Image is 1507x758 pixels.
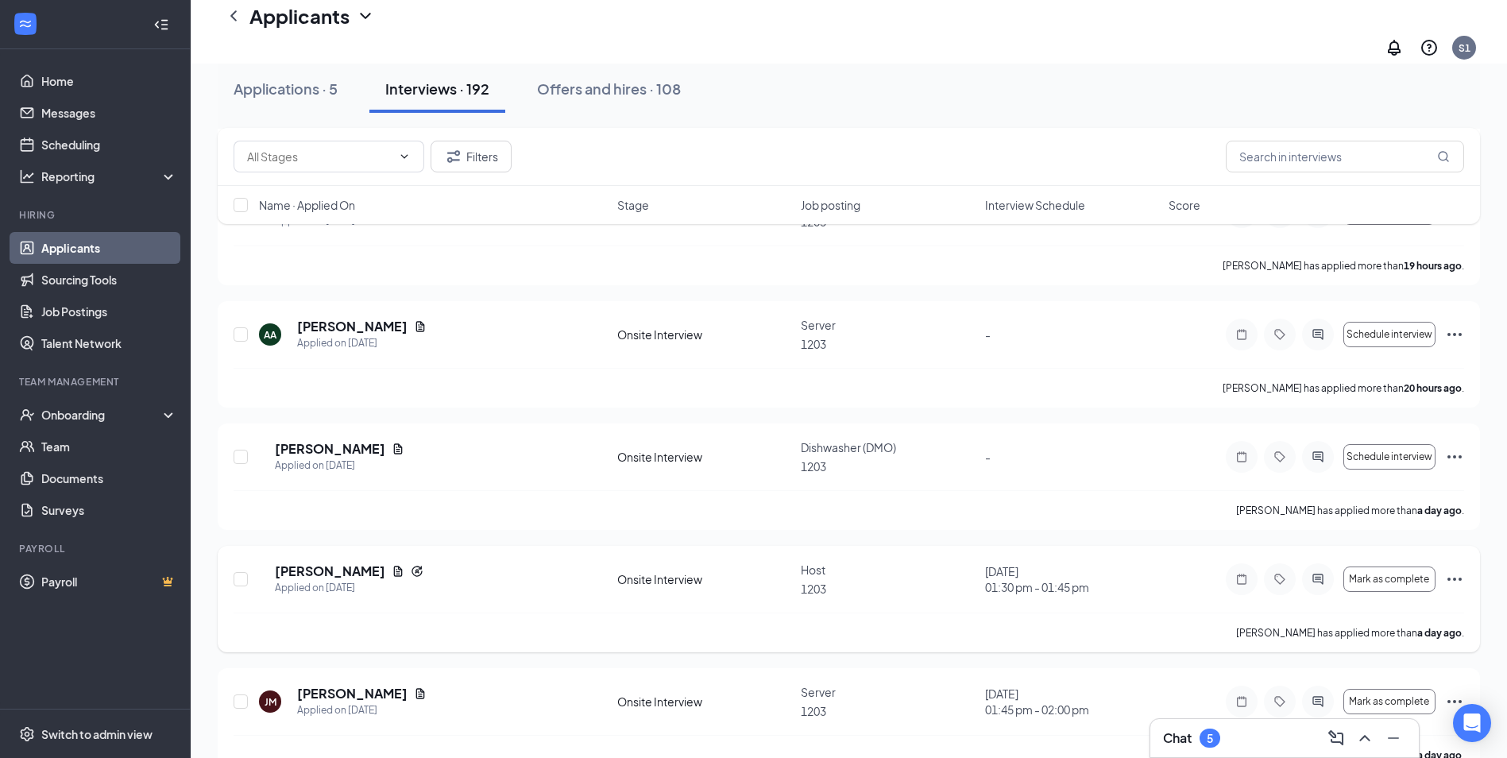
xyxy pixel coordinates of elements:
[1347,329,1432,340] span: Schedule interview
[801,458,975,474] p: 1203
[1355,729,1374,748] svg: ChevronUp
[617,694,791,710] div: Onsite Interview
[265,695,276,709] div: JM
[19,542,174,555] div: Payroll
[1270,451,1289,463] svg: Tag
[392,565,404,578] svg: Document
[801,685,836,699] span: Server
[41,494,177,526] a: Surveys
[275,563,385,580] h5: [PERSON_NAME]
[414,687,427,700] svg: Document
[41,296,177,327] a: Job Postings
[297,335,427,351] div: Applied on [DATE]
[41,232,177,264] a: Applicants
[259,197,355,213] span: Name · Applied On
[275,440,385,458] h5: [PERSON_NAME]
[247,148,392,165] input: All Stages
[444,147,463,166] svg: Filter
[985,579,1159,595] span: 01:30 pm - 01:45 pm
[1236,504,1464,517] p: [PERSON_NAME] has applied more than .
[17,16,33,32] svg: WorkstreamLogo
[537,79,681,99] div: Offers and hires · 108
[1223,381,1464,395] p: [PERSON_NAME] has applied more than .
[41,431,177,462] a: Team
[985,702,1159,717] span: 01:45 pm - 02:00 pm
[275,458,404,474] div: Applied on [DATE]
[1343,567,1436,592] button: Mark as complete
[356,6,375,25] svg: ChevronDown
[617,197,649,213] span: Stage
[297,702,427,718] div: Applied on [DATE]
[1270,573,1289,586] svg: Tag
[1445,447,1464,466] svg: Ellipses
[41,129,177,160] a: Scheduling
[1417,505,1462,516] b: a day ago
[1385,38,1404,57] svg: Notifications
[414,320,427,333] svg: Document
[1343,322,1436,347] button: Schedule interview
[41,566,177,598] a: PayrollCrown
[1381,725,1406,751] button: Minimize
[1232,573,1251,586] svg: Note
[297,685,408,702] h5: [PERSON_NAME]
[41,97,177,129] a: Messages
[1349,696,1429,707] span: Mark as complete
[801,563,825,577] span: Host
[1445,692,1464,711] svg: Ellipses
[985,563,1159,595] div: [DATE]
[1207,732,1213,745] div: 5
[1453,704,1491,742] div: Open Intercom Messenger
[19,208,174,222] div: Hiring
[1270,328,1289,341] svg: Tag
[617,571,791,587] div: Onsite Interview
[1445,570,1464,589] svg: Ellipses
[153,17,169,33] svg: Collapse
[1232,695,1251,708] svg: Note
[1308,328,1327,341] svg: ActiveChat
[1308,573,1327,586] svg: ActiveChat
[1327,729,1346,748] svg: ComposeMessage
[1163,729,1192,747] h3: Chat
[801,440,896,454] span: Dishwasher (DMO)
[1445,325,1464,344] svg: Ellipses
[41,168,178,184] div: Reporting
[1169,197,1200,213] span: Score
[41,264,177,296] a: Sourcing Tools
[801,703,975,719] p: 1203
[41,65,177,97] a: Home
[1232,328,1251,341] svg: Note
[1223,259,1464,273] p: [PERSON_NAME] has applied more than .
[1323,725,1349,751] button: ComposeMessage
[801,581,975,597] p: 1203
[1404,260,1462,272] b: 19 hours ago
[1417,627,1462,639] b: a day ago
[1437,150,1450,163] svg: MagnifyingGlass
[385,79,489,99] div: Interviews · 192
[1347,451,1432,462] span: Schedule interview
[41,327,177,359] a: Talent Network
[1420,38,1439,57] svg: QuestionInfo
[1226,141,1464,172] input: Search in interviews
[249,2,350,29] h1: Applicants
[1270,695,1289,708] svg: Tag
[431,141,512,172] button: Filter Filters
[1349,574,1429,585] span: Mark as complete
[234,79,338,99] div: Applications · 5
[411,565,423,578] svg: Reapply
[1343,689,1436,714] button: Mark as complete
[985,450,991,464] span: -
[392,443,404,455] svg: Document
[19,375,174,389] div: Team Management
[617,327,791,342] div: Onsite Interview
[1308,451,1327,463] svg: ActiveChat
[617,449,791,465] div: Onsite Interview
[19,407,35,423] svg: UserCheck
[1236,626,1464,640] p: [PERSON_NAME] has applied more than .
[297,318,408,335] h5: [PERSON_NAME]
[1232,451,1251,463] svg: Note
[275,580,423,596] div: Applied on [DATE]
[224,6,243,25] svg: ChevronLeft
[801,336,975,352] p: 1203
[1308,695,1327,708] svg: ActiveChat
